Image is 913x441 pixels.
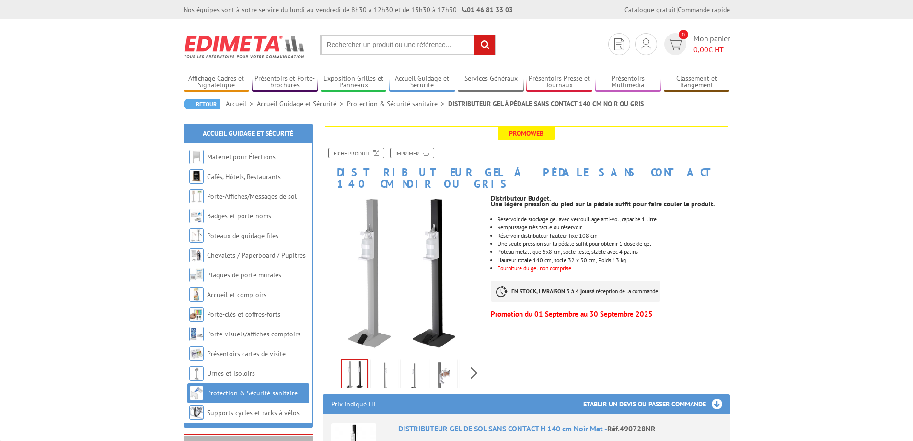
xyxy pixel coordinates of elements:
[458,74,524,90] a: Services Généraux
[207,172,281,181] a: Cafés, Hôtels, Restaurants
[668,39,682,50] img: devis rapide
[679,30,688,39] span: 0
[624,5,730,14] div: |
[497,264,571,272] font: Fourniture du gel non comprise
[347,99,448,108] a: Protection & Sécurité sanitaire
[189,307,204,322] img: Porte-clés et coffres-forts
[624,5,676,14] a: Catalogue gratuit
[497,225,729,230] li: Remplissage très facile du réservoir
[462,5,513,14] strong: 01 46 81 33 03
[693,45,708,54] span: 0,00
[491,281,660,302] p: à réception de la commande
[207,271,281,279] a: Plaques de porte murales
[207,231,278,240] a: Poteaux de guidage files
[189,150,204,164] img: Matériel pour Élections
[432,361,455,391] img: 490727gr_distributeur_gel_sol_pedale_sans_contact_3.jpg
[207,369,255,378] a: Urnes et isoloirs
[595,74,661,90] a: Présentoirs Multimédia
[331,394,377,414] p: Prix indiqué HT
[497,241,729,247] li: Une seule pression sur la pédale suffit pour obtenir 1 dose de gel
[462,361,485,391] img: 490727gr_490728nr_distributeur_gel_sol_pedale_sans_contact_schema_2.jpg
[614,38,624,50] img: devis rapide
[189,209,204,223] img: Badges et porte-noms
[189,189,204,203] img: Porte-Affiches/Messages de sol
[678,5,730,14] a: Commande rapide
[491,201,729,207] div: Une légère pression du pied sur la pédale suffit pour faire couler le produit.
[184,29,306,64] img: Edimeta
[252,74,318,90] a: Présentoirs et Porte-brochures
[207,212,271,220] a: Badges et porte-noms
[207,349,286,358] a: Présentoirs cartes de visite
[474,35,495,55] input: rechercher
[448,99,644,108] li: DISTRIBUTEUR GEL À PÉDALE SANS CONTACT 140 CM NOIR OU GRIS
[526,74,592,90] a: Présentoirs Presse et Journaux
[320,35,496,55] input: Rechercher un produit ou une référence...
[497,233,729,238] li: Réservoir distributeur hauteur fixe 108 cm
[189,346,204,361] img: Présentoirs cartes de visite
[583,394,730,414] h3: Etablir un devis ou passer commande
[470,365,479,381] span: Next
[184,74,250,90] a: Affichage Cadres et Signalétique
[189,169,204,184] img: Cafés, Hôtels, Restaurants
[328,148,384,158] a: Fiche produit
[184,5,513,14] div: Nos équipes sont à votre service du lundi au vendredi de 8h30 à 12h30 et de 13h30 à 17h30
[203,129,293,138] a: Accueil Guidage et Sécurité
[498,127,555,140] span: Promoweb
[491,195,729,201] div: Distributeur Budget.
[323,194,484,356] img: 490728nr_490727gr_distributeur_gel_sol_pedale_sans_contact.jpg
[693,44,730,55] span: € HT
[321,74,387,90] a: Exposition Grilles et Panneaux
[207,153,276,161] a: Matériel pour Élections
[342,360,367,390] img: 490728nr_490727gr_distributeur_gel_sol_pedale_sans_contact.jpg
[257,99,347,108] a: Accueil Guidage et Sécurité
[497,257,729,263] li: Hauteur totale 140 cm, socle 32 x 30 cm, Poids 13 kg
[497,216,729,222] li: Réservoir de stockage gel avec verrouillage anti-vol, capacité 1 litre
[664,74,730,90] a: Classement et Rangement
[207,192,297,201] a: Porte-Affiches/Messages de sol
[189,405,204,420] img: Supports cycles et racks à vélos
[662,33,730,55] a: devis rapide 0 Mon panier 0,00€ HT
[189,248,204,262] img: Chevalets / Paperboard / Pupitres
[189,327,204,341] img: Porte-visuels/affiches comptoirs
[398,423,721,434] div: DISTRIBUTEUR GEL DE SOL SANS CONTACT H 140 cm Noir Mat -
[693,33,730,55] span: Mon panier
[403,361,426,391] img: 490727gr_distributeur_gel_sol_pedale_sans_contact_2.jpg
[189,386,204,400] img: Protection & Sécurité sanitaire
[511,287,592,295] strong: EN STOCK, LIVRAISON 3 à 4 jours
[207,408,300,417] a: Supports cycles et racks à vélos
[207,290,266,299] a: Accueil et comptoirs
[389,74,455,90] a: Accueil Guidage et Sécurité
[207,389,298,397] a: Protection & Sécurité sanitaire
[207,251,306,260] a: Chevalets / Paperboard / Pupitres
[184,99,220,109] a: Retour
[607,424,656,433] span: Réf.490728NR
[373,361,396,391] img: 490727gr_distributeur_gel_sol_pedale_sans_contact_1.jpg
[226,99,257,108] a: Accueil
[189,287,204,302] img: Accueil et comptoirs
[189,228,204,243] img: Poteaux de guidage files
[207,330,300,338] a: Porte-visuels/affiches comptoirs
[189,366,204,381] img: Urnes et isoloirs
[641,38,651,50] img: devis rapide
[497,249,729,255] li: Poteau métallique 6x8 cm, socle lesté, stable avec 4 patins
[491,311,729,317] p: Promotion du 01 Septembre au 30 Septembre 2025
[207,310,280,319] a: Porte-clés et coffres-forts
[189,268,204,282] img: Plaques de porte murales
[390,148,434,158] a: Imprimer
